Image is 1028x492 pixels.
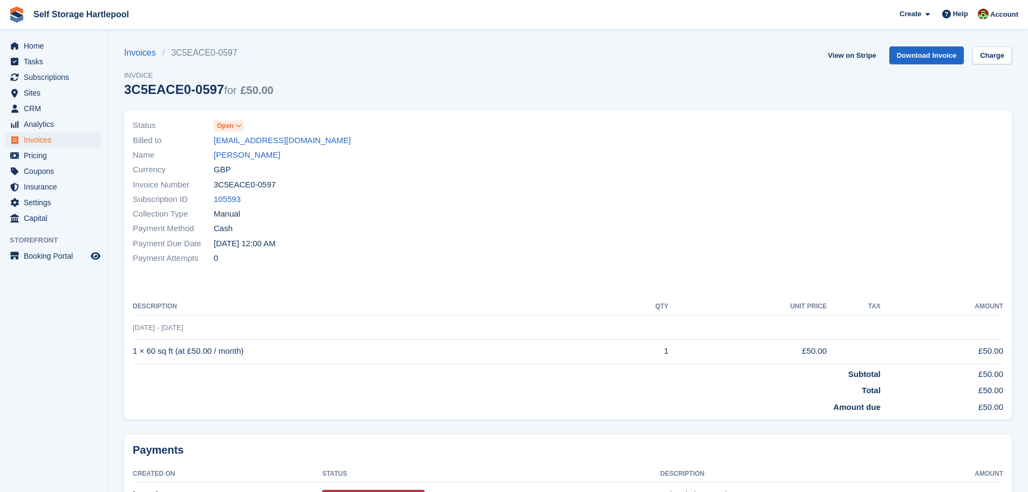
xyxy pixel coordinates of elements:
[24,195,88,210] span: Settings
[217,121,234,131] span: Open
[5,248,102,264] a: menu
[5,101,102,116] a: menu
[133,193,214,206] span: Subscription ID
[124,82,274,97] div: 3C5EACE0-0597
[5,132,102,147] a: menu
[660,466,909,483] th: Description
[24,54,88,69] span: Tasks
[322,466,661,483] th: Status
[214,238,276,250] time: 2025-09-26 23:00:00 UTC
[5,85,102,100] a: menu
[214,223,233,235] span: Cash
[611,298,668,315] th: QTY
[214,119,244,132] a: Open
[24,211,88,226] span: Capital
[24,70,88,85] span: Subscriptions
[214,208,240,220] span: Manual
[133,339,611,363] td: 1 × 60 sq ft (at £50.00 / month)
[5,70,102,85] a: menu
[224,84,236,96] span: for
[5,195,102,210] a: menu
[214,179,276,191] span: 3C5EACE0-0597
[862,386,881,395] strong: Total
[133,298,611,315] th: Description
[240,84,273,96] span: £50.00
[133,238,214,250] span: Payment Due Date
[24,132,88,147] span: Invoices
[5,148,102,163] a: menu
[881,298,1003,315] th: Amount
[10,235,107,246] span: Storefront
[669,339,827,363] td: £50.00
[978,9,989,19] img: Woods Removals
[881,397,1003,414] td: £50.00
[133,208,214,220] span: Collection Type
[5,54,102,69] a: menu
[848,369,881,379] strong: Subtotal
[5,164,102,179] a: menu
[133,252,214,265] span: Payment Attempts
[990,9,1018,20] span: Account
[909,466,1003,483] th: Amount
[133,443,1003,457] h2: Payments
[133,323,183,332] span: [DATE] - [DATE]
[953,9,968,19] span: Help
[972,46,1012,64] a: Charge
[214,164,231,176] span: GBP
[24,38,88,53] span: Home
[900,9,921,19] span: Create
[24,164,88,179] span: Coupons
[889,46,964,64] a: Download Invoice
[29,5,133,23] a: Self Storage Hartlepool
[881,380,1003,397] td: £50.00
[214,134,351,147] a: [EMAIL_ADDRESS][DOMAIN_NAME]
[823,46,880,64] a: View on Stripe
[24,248,88,264] span: Booking Portal
[24,148,88,163] span: Pricing
[5,117,102,132] a: menu
[124,70,274,81] span: Invoice
[124,46,274,59] nav: breadcrumbs
[133,179,214,191] span: Invoice Number
[214,193,241,206] a: 105593
[214,252,218,265] span: 0
[881,339,1003,363] td: £50.00
[9,6,25,23] img: stora-icon-8386f47178a22dfd0bd8f6a31ec36ba5ce8667c1dd55bd0f319d3a0aa187defe.svg
[133,134,214,147] span: Billed to
[24,179,88,194] span: Insurance
[5,38,102,53] a: menu
[5,211,102,226] a: menu
[133,164,214,176] span: Currency
[133,466,322,483] th: Created On
[611,339,668,363] td: 1
[827,298,881,315] th: Tax
[833,402,881,412] strong: Amount due
[133,149,214,161] span: Name
[5,179,102,194] a: menu
[133,119,214,132] span: Status
[881,363,1003,380] td: £50.00
[24,101,88,116] span: CRM
[214,149,280,161] a: [PERSON_NAME]
[133,223,214,235] span: Payment Method
[669,298,827,315] th: Unit Price
[89,250,102,262] a: Preview store
[24,85,88,100] span: Sites
[124,46,162,59] a: Invoices
[24,117,88,132] span: Analytics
